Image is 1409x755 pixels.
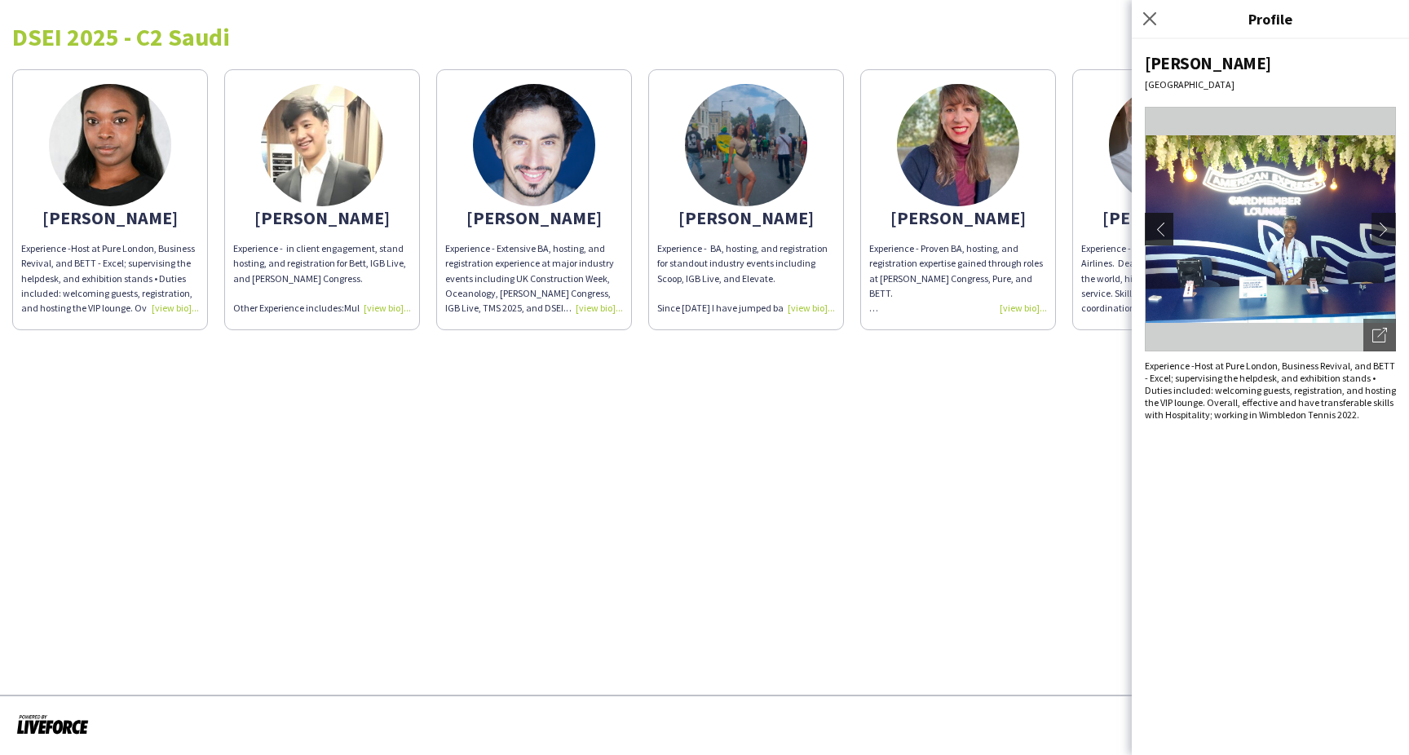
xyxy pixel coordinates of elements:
[1145,360,1396,421] span: Host at Pure London, Business Revival, and BETT - Excel; supervising the helpdesk, and exhibition...
[1363,319,1396,351] div: Open photos pop-in
[21,242,195,358] span: Host at Pure London, Business Revival, and BETT - Excel; supervising the helpdesk, and exhibition...
[16,713,89,735] img: Powered by Liveforce
[1132,8,1409,29] h3: Profile
[261,84,383,206] img: thumb-680cb8a8d121b.jpg
[657,210,835,225] div: [PERSON_NAME]
[1145,107,1396,351] img: Crew avatar or photo
[473,84,595,206] img: thumb-63400660e4c07.jpg
[1081,210,1259,225] div: [PERSON_NAME]
[233,241,411,316] div: Experience - in client engagement, stand hosting, and registration for Bett, IGB Live, and [PERSO...
[657,302,835,417] span: Since [DATE] I have jumped back into promo and exhibition work, after doing it years ago on a ful...
[1081,241,1259,316] div: Experience - Cabin Crew at Virgin Atlantic Airlines. Dealing with people from all over the world,...
[21,210,199,225] div: [PERSON_NAME]
[657,241,835,316] div: Experience - BA, hosting, and registration for standout industry events including Scoop, IGB Live...
[869,210,1047,225] div: [PERSON_NAME]
[233,210,411,225] div: [PERSON_NAME]
[897,84,1019,206] img: thumb-608349f78940d.jpeg
[1109,84,1231,206] img: thumb-663393f93dd6e.jpeg
[685,84,807,206] img: thumb-68483dc94be7e.jpeg
[233,301,411,316] div: Other Experience includes:Multi-Asset Fund Manager - Allianz Global, Legal & General Investment M...
[1145,78,1396,91] div: [GEOGRAPHIC_DATA]
[21,241,199,316] div: Experience -
[1145,360,1396,421] div: Experience -
[445,241,623,316] div: Experience - Extensive BA, hosting, and registration experience at major industry events includin...
[1145,52,1396,74] div: [PERSON_NAME]
[445,210,623,225] div: [PERSON_NAME]
[12,24,1397,49] div: DSEI 2025 - C2 Saudi
[869,241,1047,316] div: Experience - Proven BA, hosting, and registration expertise gained through roles at [PERSON_NAME]...
[49,84,171,206] img: thumb-6182721904ebf.jpg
